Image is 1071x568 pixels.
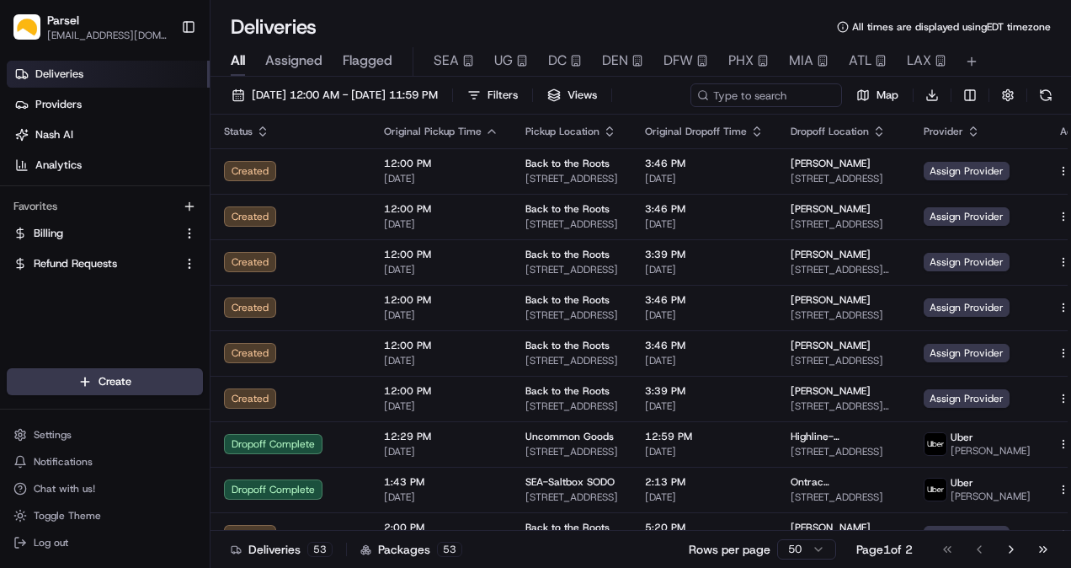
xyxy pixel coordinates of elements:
[645,248,764,261] span: 3:39 PM
[645,490,764,504] span: [DATE]
[791,490,897,504] span: [STREET_ADDRESS]
[645,521,764,534] span: 5:20 PM
[924,298,1010,317] span: Assign Provider
[384,354,498,367] span: [DATE]
[488,88,518,103] span: Filters
[791,157,871,170] span: [PERSON_NAME]
[384,521,498,534] span: 2:00 PM
[384,339,498,352] span: 12:00 PM
[663,51,693,71] span: DFW
[34,330,129,347] span: Knowledge Base
[34,428,72,442] span: Settings
[231,541,333,558] div: Deliveries
[307,542,333,557] div: 53
[791,248,871,261] span: [PERSON_NAME]
[7,121,210,148] a: Nash AI
[35,158,82,173] span: Analytics
[384,293,498,307] span: 12:00 PM
[76,160,276,177] div: Start new chat
[525,354,618,367] span: [STREET_ADDRESS]
[645,125,747,138] span: Original Dropoff Time
[17,16,51,50] img: Nash
[645,354,764,367] span: [DATE]
[192,260,226,274] span: [DATE]
[119,371,204,384] a: Powered byPylon
[231,51,245,71] span: All
[384,445,498,458] span: [DATE]
[17,160,47,190] img: 1736555255976-a54dd68f-1ca7-489b-9aae-adbdc363a1c4
[525,475,615,489] span: SEA-Saltbox SODO
[525,430,614,443] span: Uncommon Goods
[791,354,897,367] span: [STREET_ADDRESS]
[525,157,610,170] span: Back to the Roots
[34,226,63,241] span: Billing
[7,152,210,179] a: Analytics
[645,157,764,170] span: 3:46 PM
[76,177,232,190] div: We're available if you need us!
[47,12,79,29] span: Parsel
[525,384,610,398] span: Back to the Roots
[645,339,764,352] span: 3:46 PM
[17,244,44,277] img: Wisdom Oko
[525,521,610,534] span: Back to the Roots
[567,88,597,103] span: Views
[10,324,136,354] a: 📗Knowledge Base
[384,217,498,231] span: [DATE]
[183,260,189,274] span: •
[384,172,498,185] span: [DATE]
[384,202,498,216] span: 12:00 PM
[924,125,963,138] span: Provider
[17,218,113,232] div: Past conversations
[645,202,764,216] span: 3:46 PM
[877,88,898,103] span: Map
[7,220,203,247] button: Billing
[645,308,764,322] span: [DATE]
[384,125,482,138] span: Original Pickup Time
[384,263,498,276] span: [DATE]
[728,51,754,71] span: PHX
[52,260,179,274] span: Wisdom [PERSON_NAME]
[224,125,253,138] span: Status
[789,51,813,71] span: MIA
[525,399,618,413] span: [STREET_ADDRESS]
[7,450,203,474] button: Notifications
[7,91,210,118] a: Providers
[525,125,599,138] span: Pickup Location
[690,83,842,107] input: Type to search
[645,293,764,307] span: 3:46 PM
[494,51,513,71] span: UG
[7,477,203,501] button: Chat with us!
[286,165,306,185] button: Start new chat
[924,207,1010,226] span: Assign Provider
[791,475,897,489] span: Ontrac [GEOGRAPHIC_DATA]
[924,526,1010,544] span: Assign Provider
[384,399,498,413] span: [DATE]
[7,250,203,277] button: Refund Requests
[525,308,618,322] span: [STREET_ADDRESS]
[525,263,618,276] span: [STREET_ADDRESS]
[142,332,156,346] div: 💻
[645,384,764,398] span: 3:39 PM
[224,83,445,107] button: [DATE] 12:00 AM - [DATE] 11:59 PM
[34,482,95,496] span: Chat with us!
[791,308,897,322] span: [STREET_ADDRESS]
[907,51,931,71] span: LAX
[35,67,83,82] span: Deliveries
[1034,83,1058,107] button: Refresh
[13,226,176,241] a: Billing
[47,29,168,42] span: [EMAIL_ADDRESS][DOMAIN_NAME]
[35,97,82,112] span: Providers
[384,490,498,504] span: [DATE]
[265,51,322,71] span: Assigned
[434,51,459,71] span: SEA
[645,172,764,185] span: [DATE]
[7,423,203,447] button: Settings
[951,476,973,490] span: Uber
[252,88,438,103] span: [DATE] 12:00 AM - [DATE] 11:59 PM
[924,433,946,455] img: uber-new-logo.jpeg
[136,324,277,354] a: 💻API Documentation
[384,308,498,322] span: [DATE]
[951,490,1031,503] span: [PERSON_NAME]
[360,541,462,558] div: Packages
[525,339,610,352] span: Back to the Roots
